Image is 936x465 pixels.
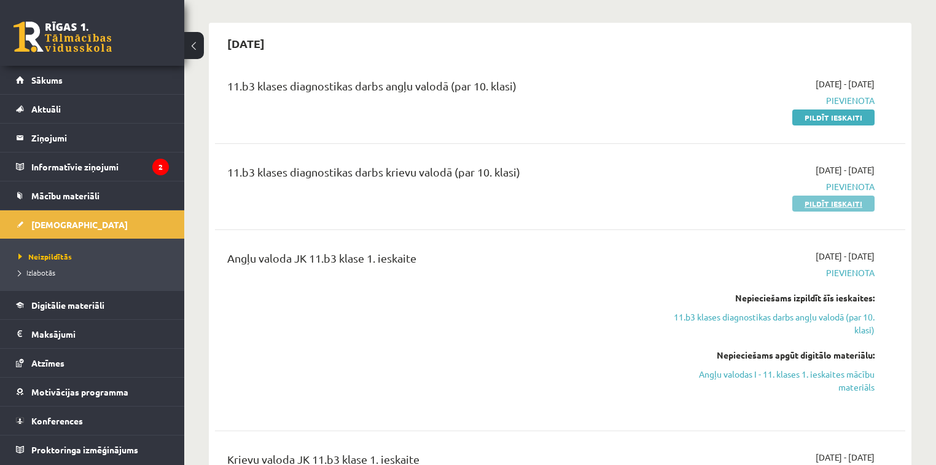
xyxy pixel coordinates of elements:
a: Pildīt ieskaiti [792,109,875,125]
a: Pildīt ieskaiti [792,196,875,212]
div: Nepieciešams izpildīt šīs ieskaites: [671,292,875,304]
span: [DATE] - [DATE] [816,250,875,263]
a: Sākums [16,66,169,94]
h2: [DATE] [215,29,277,58]
span: Proktoringa izmēģinājums [31,444,138,455]
a: Angļu valodas I - 11. klases 1. ieskaites mācību materiāls [671,368,875,394]
span: Atzīmes [31,357,64,368]
a: Konferences [16,407,169,435]
a: Mācību materiāli [16,181,169,210]
span: [DATE] - [DATE] [816,164,875,177]
span: Pievienota [671,180,875,193]
span: [DATE] - [DATE] [816,451,875,464]
div: 11.b3 klases diagnostikas darbs angļu valodā (par 10. klasi) [227,77,653,100]
a: Rīgas 1. Tālmācības vidusskola [14,22,112,52]
a: Maksājumi [16,320,169,348]
a: Motivācijas programma [16,378,169,406]
a: Izlabotās [18,267,172,278]
a: Aktuāli [16,95,169,123]
span: [DATE] - [DATE] [816,77,875,90]
i: 2 [152,159,169,175]
span: Motivācijas programma [31,386,128,397]
legend: Informatīvie ziņojumi [31,153,169,181]
span: Digitālie materiāli [31,300,104,311]
div: Nepieciešams apgūt digitālo materiālu: [671,349,875,362]
legend: Ziņojumi [31,124,169,152]
span: [DEMOGRAPHIC_DATA] [31,219,128,230]
span: Sākums [31,74,63,85]
legend: Maksājumi [31,320,169,348]
span: Izlabotās [18,268,55,277]
a: Proktoringa izmēģinājums [16,435,169,464]
span: Mācību materiāli [31,190,99,201]
span: Neizpildītās [18,252,72,261]
a: Informatīvie ziņojumi2 [16,153,169,181]
a: Atzīmes [16,349,169,377]
span: Pievienota [671,94,875,107]
a: Neizpildītās [18,251,172,262]
div: 11.b3 klases diagnostikas darbs krievu valodā (par 10. klasi) [227,164,653,186]
a: Ziņojumi [16,124,169,152]
span: Konferences [31,415,83,426]
span: Aktuāli [31,103,61,114]
a: Digitālie materiāli [16,291,169,319]
span: Pievienota [671,266,875,279]
a: 11.b3 klases diagnostikas darbs angļu valodā (par 10. klasi) [671,311,875,336]
a: [DEMOGRAPHIC_DATA] [16,210,169,239]
div: Angļu valoda JK 11.b3 klase 1. ieskaite [227,250,653,272]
